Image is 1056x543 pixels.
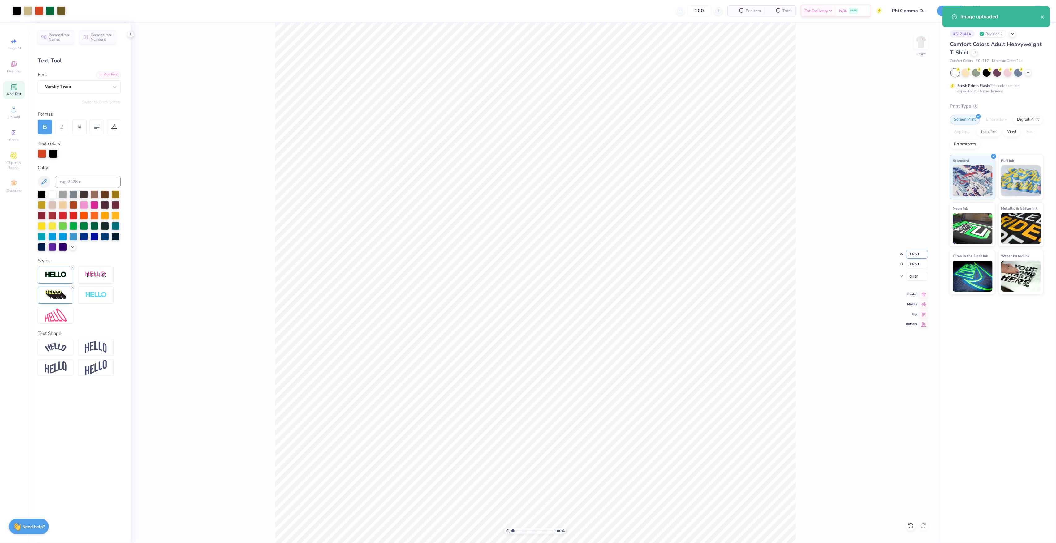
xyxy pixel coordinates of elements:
[906,292,917,297] span: Center
[950,30,975,38] div: # 512141A
[85,271,107,279] img: Shadow
[1001,261,1041,292] img: Water based Ink
[1001,253,1030,259] span: Water based Ink
[917,51,926,57] div: Front
[953,157,969,164] span: Standard
[49,33,71,41] span: Personalized Names
[915,36,927,48] img: Front
[957,83,1033,94] div: This color can be expedited for 5 day delivery.
[937,6,967,16] button: Save
[992,58,1023,64] span: Minimum Order: 24 +
[6,92,21,96] span: Add Text
[950,103,1044,110] div: Print Type
[85,292,107,299] img: Negative Space
[953,261,993,292] img: Glow in the Dark Ink
[950,41,1042,56] span: Comfort Colors Adult Heavyweight T-Shirt
[85,360,107,375] img: Rise
[38,140,60,147] label: Text colors
[953,253,988,259] span: Glow in the Dark Ink
[950,115,980,124] div: Screen Print
[45,271,67,278] img: Stroke
[3,160,25,170] span: Clipart & logos
[38,71,47,78] label: Font
[9,137,19,142] span: Greek
[950,140,980,149] div: Rhinestones
[38,164,121,171] div: Color
[82,100,121,105] button: Switch to Greek Letters
[23,524,45,530] strong: Need help?
[7,46,21,51] span: Image AI
[45,343,67,352] img: Arc
[1001,205,1038,212] span: Metallic & Glitter Ink
[887,5,933,17] input: Untitled Design
[906,302,917,306] span: Middle
[1001,157,1014,164] span: Puff Ink
[91,33,113,41] span: Personalized Numbers
[45,309,67,322] img: Free Distort
[555,528,565,534] span: 100 %
[55,176,121,188] input: e.g. 7428 c
[45,361,67,374] img: Flag
[96,71,121,78] div: Add Font
[85,341,107,353] img: Arch
[957,83,990,88] strong: Fresh Prints Flash:
[976,127,1001,137] div: Transfers
[906,322,917,326] span: Bottom
[1022,127,1037,137] div: Foil
[1013,115,1043,124] div: Digital Print
[978,30,1006,38] div: Revision 2
[804,8,828,14] span: Est. Delivery
[976,58,989,64] span: # C1717
[45,290,67,300] img: 3d Illusion
[782,8,792,14] span: Total
[960,13,1041,20] div: Image uploaded
[953,213,993,244] img: Neon Ink
[953,205,968,212] span: Neon Ink
[6,188,21,193] span: Decorate
[950,127,975,137] div: Applique
[1003,127,1020,137] div: Vinyl
[8,114,20,119] span: Upload
[38,257,121,264] div: Styles
[953,165,993,196] img: Standard
[1001,213,1041,244] img: Metallic & Glitter Ink
[38,57,121,65] div: Text Tool
[1001,165,1041,196] img: Puff Ink
[38,330,121,337] div: Text Shape
[950,58,973,64] span: Comfort Colors
[839,8,847,14] span: N/A
[746,8,761,14] span: Per Item
[1041,13,1045,20] button: close
[7,69,21,74] span: Designs
[906,312,917,316] span: Top
[38,111,121,118] div: Format
[982,115,1011,124] div: Embroidery
[687,5,711,16] input: – –
[850,9,857,13] span: FREE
